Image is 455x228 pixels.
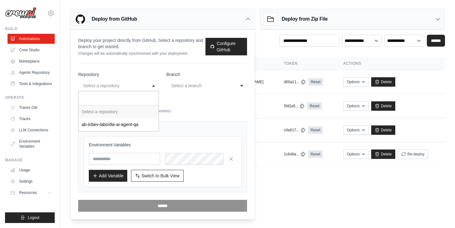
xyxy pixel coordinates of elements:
[89,170,127,182] button: Add Variable
[70,57,182,70] th: Crew
[5,7,36,19] img: Logo
[284,79,306,84] button: d00a11...
[8,45,55,55] a: Crew Studio
[5,26,55,31] div: Build
[8,136,55,151] a: Environment Variables
[371,125,395,135] a: Delete
[205,38,247,55] a: Configure GitHub
[343,101,369,111] button: Options
[5,212,55,223] button: Logout
[8,176,55,186] a: Settings
[284,152,306,157] button: 1c646a...
[343,77,369,87] button: Options
[8,68,55,78] a: Agents Repository
[131,170,184,182] button: Switch to Bulk View
[166,71,247,78] label: Branch
[5,158,55,163] div: Manage
[78,37,205,50] p: Deploy your project directly from GitHub. Select a repository and branch to get started.
[8,125,55,135] a: LLM Connections
[78,105,159,118] div: Select a repository
[284,104,305,109] button: 5fd2a5...
[307,102,322,110] a: Reset
[8,114,55,124] a: Traces
[78,118,159,131] div: ab-inbev-labs/dw-ai-agent-qa
[78,51,205,56] p: Changes will be automatically synchronized with your deployment.
[343,125,369,135] button: Options
[19,190,37,195] span: Resources
[171,82,230,89] div: Select a branch
[83,126,242,133] h4: Environment Variables
[8,56,55,66] a: Marketplace
[78,71,159,78] label: Repository
[141,173,179,179] span: Switch to Bulk View
[8,79,55,89] a: Tools & Integrations
[8,103,55,113] a: Traces Old
[8,165,55,175] a: Usage
[74,13,87,25] img: GitHub Logo
[70,35,209,43] h2: Automations Live
[308,78,323,86] a: Reset
[371,101,395,111] a: Delete
[70,43,209,50] p: Manage and monitor your active crew automations from this dashboard.
[284,128,306,133] button: c0a617...
[83,82,141,89] div: Select a repository
[398,149,428,159] button: Re-deploy
[343,149,369,159] button: Options
[89,142,236,148] h3: Environment Variables
[282,15,328,23] h3: Deploy from Zip File
[424,198,455,228] iframe: Chat Widget
[92,15,137,23] h3: Deploy from GitHub
[8,34,55,44] a: Automations
[5,95,55,100] div: Operate
[28,215,39,220] span: Logout
[371,149,395,159] a: Delete
[308,126,323,134] a: Reset
[8,188,55,198] button: Resources
[276,57,336,70] th: Token
[336,57,445,70] th: Actions
[78,91,159,105] input: Select a repository
[371,77,395,87] a: Delete
[308,150,323,158] a: Reset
